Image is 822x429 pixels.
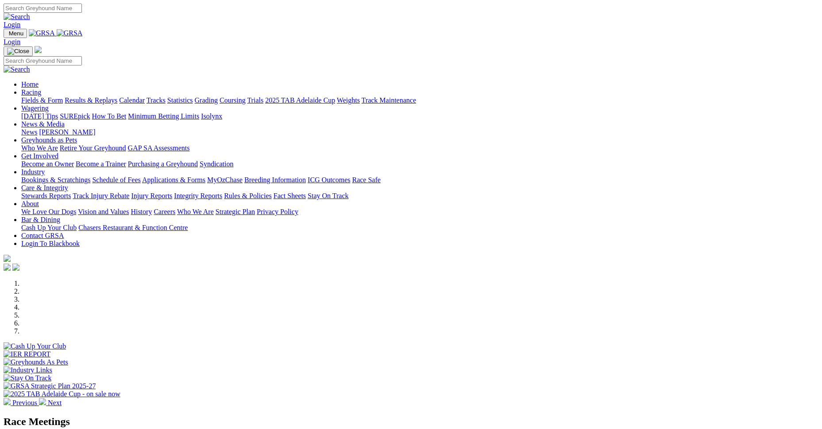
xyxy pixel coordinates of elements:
[57,29,83,37] img: GRSA
[29,29,55,37] img: GRSA
[65,96,117,104] a: Results & Replays
[21,128,818,136] div: News & Media
[21,80,39,88] a: Home
[4,56,82,65] input: Search
[21,176,818,184] div: Industry
[7,48,29,55] img: Close
[21,192,71,199] a: Stewards Reports
[73,192,129,199] a: Track Injury Rebate
[48,399,62,406] span: Next
[21,88,41,96] a: Racing
[177,208,214,215] a: Who We Are
[39,399,62,406] a: Next
[4,416,818,428] h2: Race Meetings
[4,398,11,405] img: chevron-left-pager-white.svg
[131,208,152,215] a: History
[362,96,416,104] a: Track Maintenance
[21,112,58,120] a: [DATE] Tips
[131,192,172,199] a: Injury Reports
[142,176,205,184] a: Applications & Forms
[207,176,243,184] a: MyOzChase
[78,208,129,215] a: Vision and Values
[257,208,298,215] a: Privacy Policy
[4,342,66,350] img: Cash Up Your Club
[21,128,37,136] a: News
[60,112,90,120] a: SUREpick
[308,192,348,199] a: Stay On Track
[60,144,126,152] a: Retire Your Greyhound
[76,160,126,168] a: Become a Trainer
[247,96,263,104] a: Trials
[4,21,20,28] a: Login
[4,358,68,366] img: Greyhounds As Pets
[21,104,49,112] a: Wagering
[265,96,335,104] a: 2025 TAB Adelaide Cup
[21,224,818,232] div: Bar & Dining
[4,65,30,73] img: Search
[21,136,77,144] a: Greyhounds as Pets
[12,399,37,406] span: Previous
[174,192,222,199] a: Integrity Reports
[337,96,360,104] a: Weights
[201,112,222,120] a: Isolynx
[224,192,272,199] a: Rules & Policies
[39,398,46,405] img: chevron-right-pager-white.svg
[4,350,50,358] img: IER REPORT
[21,152,58,160] a: Get Involved
[92,176,140,184] a: Schedule of Fees
[92,112,127,120] a: How To Bet
[21,112,818,120] div: Wagering
[21,160,74,168] a: Become an Owner
[4,46,33,56] button: Toggle navigation
[21,176,90,184] a: Bookings & Scratchings
[4,374,51,382] img: Stay On Track
[39,128,95,136] a: [PERSON_NAME]
[21,168,45,176] a: Industry
[119,96,145,104] a: Calendar
[21,160,818,168] div: Get Involved
[4,399,39,406] a: Previous
[4,4,82,13] input: Search
[21,144,818,152] div: Greyhounds as Pets
[35,46,42,53] img: logo-grsa-white.png
[21,144,58,152] a: Who We Are
[4,382,96,390] img: GRSA Strategic Plan 2025-27
[352,176,380,184] a: Race Safe
[21,208,76,215] a: We Love Our Dogs
[21,224,77,231] a: Cash Up Your Club
[21,240,80,247] a: Login To Blackbook
[128,144,190,152] a: GAP SA Assessments
[4,366,52,374] img: Industry Links
[4,13,30,21] img: Search
[21,208,818,216] div: About
[4,29,27,38] button: Toggle navigation
[244,176,306,184] a: Breeding Information
[4,38,20,46] a: Login
[21,200,39,207] a: About
[21,216,60,223] a: Bar & Dining
[167,96,193,104] a: Statistics
[21,192,818,200] div: Care & Integrity
[220,96,246,104] a: Coursing
[12,264,19,271] img: twitter.svg
[78,224,188,231] a: Chasers Restaurant & Function Centre
[21,96,818,104] div: Racing
[4,255,11,262] img: logo-grsa-white.png
[21,96,63,104] a: Fields & Form
[21,120,65,128] a: News & Media
[308,176,350,184] a: ICG Outcomes
[21,232,64,239] a: Contact GRSA
[154,208,175,215] a: Careers
[216,208,255,215] a: Strategic Plan
[9,30,23,37] span: Menu
[200,160,233,168] a: Syndication
[195,96,218,104] a: Grading
[274,192,306,199] a: Fact Sheets
[128,112,199,120] a: Minimum Betting Limits
[21,184,68,192] a: Care & Integrity
[147,96,166,104] a: Tracks
[4,264,11,271] img: facebook.svg
[4,390,120,398] img: 2025 TAB Adelaide Cup - on sale now
[128,160,198,168] a: Purchasing a Greyhound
